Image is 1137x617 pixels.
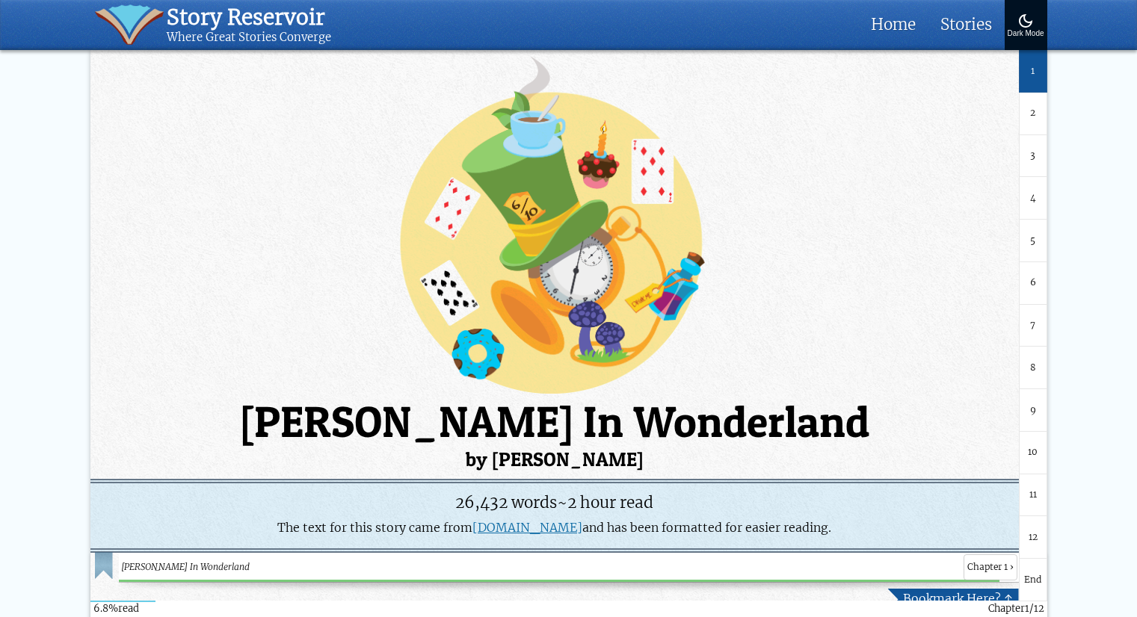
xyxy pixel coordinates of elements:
[1019,516,1047,559] a: 12
[1019,220,1047,262] a: 5
[90,450,1047,469] small: by [PERSON_NAME]
[1029,488,1037,502] span: 11
[1030,318,1035,332] span: 7
[1019,305,1047,347] a: 7
[167,4,331,31] div: Story Reservoir
[1030,191,1036,205] span: 4
[1019,135,1047,178] a: 3
[1017,12,1035,30] img: Turn On Dark Mode
[1028,445,1038,459] span: 10
[988,601,1044,616] div: Chapter /12
[1019,474,1047,517] a: 11
[1030,276,1036,290] span: 6
[888,589,1019,610] a: Bookmark Here? ↑
[1019,177,1047,220] a: 4
[1029,530,1038,545] span: 12
[1019,93,1047,135] a: 2
[1019,347,1047,389] a: 8
[1031,64,1035,78] span: 1
[120,560,958,574] span: [PERSON_NAME] In Wonderland
[455,492,557,512] span: Word Count
[567,492,653,512] span: 2 hour read
[93,602,118,615] span: 6.8%
[472,520,582,536] a: [DOMAIN_NAME]
[95,4,164,45] img: icon of book with waver spilling out.
[1019,389,1047,432] a: 9
[1030,234,1035,248] span: 5
[167,31,331,45] div: Where Great Stories Converge
[1030,149,1035,163] span: 3
[98,491,1011,515] div: ~
[98,520,1011,536] p: The text for this story came from and has been formatted for easier reading.
[1019,559,1047,601] a: End
[1030,403,1036,418] span: 9
[1030,361,1036,375] span: 8
[90,400,1047,469] h1: [PERSON_NAME] In Wonderland
[1008,30,1044,38] div: Dark Mode
[964,554,1017,580] span: Chapter 1 ›
[93,601,139,616] div: read
[1030,106,1035,120] span: 2
[1019,262,1047,305] a: 6
[1019,432,1047,474] a: 10
[1025,602,1029,615] span: 1
[1019,50,1047,93] a: 1
[903,591,1013,607] span: Bookmark Here? ↑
